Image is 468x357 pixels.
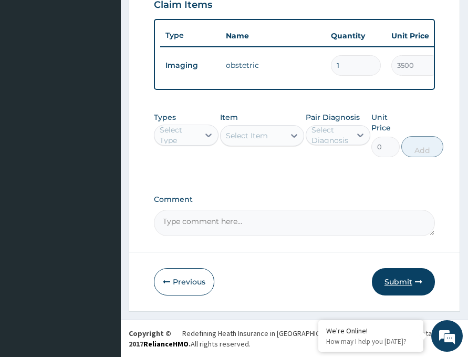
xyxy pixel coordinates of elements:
[5,242,200,279] textarea: Type your message and hit 'Enter'
[221,25,326,46] th: Name
[160,125,198,146] div: Select Type
[154,268,214,295] button: Previous
[19,53,43,79] img: d_794563401_company_1708531726252_794563401
[311,125,350,146] div: Select Diagnosis
[401,136,443,157] button: Add
[372,268,435,295] button: Submit
[55,59,176,73] div: Chat with us now
[221,55,326,76] td: obstetric
[326,337,415,346] p: How may I help you today?
[154,113,176,122] label: Types
[182,328,460,339] div: Redefining Heath Insurance in [GEOGRAPHIC_DATA] using Telemedicine and Data Science!
[326,326,415,335] div: We're Online!
[121,320,468,357] footer: All rights reserved.
[143,339,189,349] a: RelianceHMO
[160,56,221,75] td: Imaging
[172,5,197,30] div: Minimize live chat window
[220,112,238,123] label: Item
[129,329,191,349] strong: Copyright © 2017 .
[306,112,360,123] label: Pair Diagnosis
[154,195,435,204] label: Comment
[61,110,145,216] span: We're online!
[160,26,221,45] th: Type
[371,112,399,133] label: Unit Price
[386,25,446,46] th: Unit Price
[326,25,386,46] th: Quantity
